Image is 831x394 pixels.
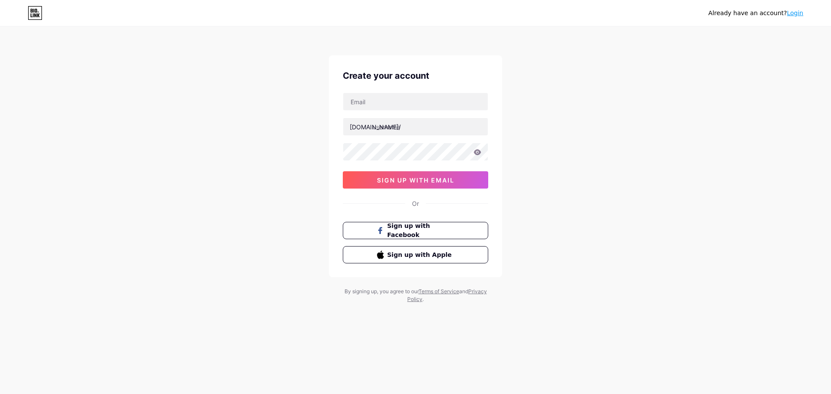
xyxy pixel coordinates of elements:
button: sign up with email [343,171,488,189]
span: sign up with email [377,176,454,184]
button: Sign up with Facebook [343,222,488,239]
input: Email [343,93,488,110]
button: Sign up with Apple [343,246,488,263]
div: Already have an account? [709,9,803,18]
div: [DOMAIN_NAME]/ [350,122,401,131]
div: Or [412,199,419,208]
div: By signing up, you agree to our and . [342,288,489,303]
span: Sign up with Facebook [387,221,454,240]
span: Sign up with Apple [387,250,454,259]
input: username [343,118,488,135]
a: Terms of Service [419,288,459,295]
a: Login [787,10,803,16]
div: Create your account [343,69,488,82]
